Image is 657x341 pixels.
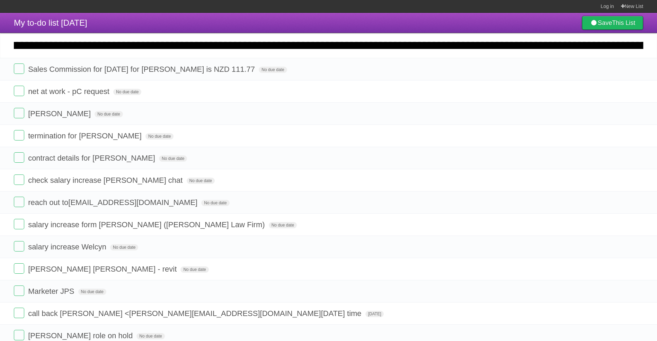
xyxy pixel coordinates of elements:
a: SaveThis List [582,16,643,30]
label: Done [14,108,24,118]
span: [DATE] [365,311,384,317]
span: No due date [113,89,141,95]
label: Done [14,308,24,318]
label: Done [14,86,24,96]
span: Sales Commission for [DATE] for [PERSON_NAME] is NZD 111.77 [28,65,257,74]
span: No due date [180,266,208,273]
label: Done [14,219,24,229]
span: [PERSON_NAME] [28,109,92,118]
span: Marketer JPS [28,287,76,296]
label: Done [14,263,24,274]
span: No due date [145,133,174,139]
span: No due date [269,222,297,228]
label: Done [14,130,24,140]
span: reach out to [EMAIL_ADDRESS][DOMAIN_NAME] [28,198,201,207]
span: My to-do list [DATE] [14,18,87,27]
span: No due date [95,111,123,117]
span: [PERSON_NAME] role on hold [28,331,134,340]
span: call back [PERSON_NAME] < [PERSON_NAME][EMAIL_ADDRESS][DOMAIN_NAME] [DATE] time [28,309,363,318]
label: Done [14,63,24,74]
label: Done [14,330,24,340]
span: net at work - pC request [28,87,111,96]
label: Done [14,174,24,185]
label: Done [14,152,24,163]
label: Done [14,241,24,252]
span: No due date [136,333,165,339]
span: No due date [159,155,187,162]
span: [PERSON_NAME] [PERSON_NAME] - revit [28,265,178,273]
span: No due date [201,200,229,206]
b: This List [612,19,635,26]
label: Done [14,285,24,296]
span: check salary increase [PERSON_NAME] chat [28,176,184,185]
span: termination for [PERSON_NAME] [28,131,143,140]
span: No due date [259,67,287,73]
span: No due date [110,244,138,250]
span: No due date [78,289,106,295]
span: No due date [187,178,215,184]
span: salary increase Welcyn [28,242,108,251]
span: contract details for [PERSON_NAME] [28,154,157,162]
span: salary increase form [PERSON_NAME] ([PERSON_NAME] Law Firm) [28,220,266,229]
label: Done [14,197,24,207]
